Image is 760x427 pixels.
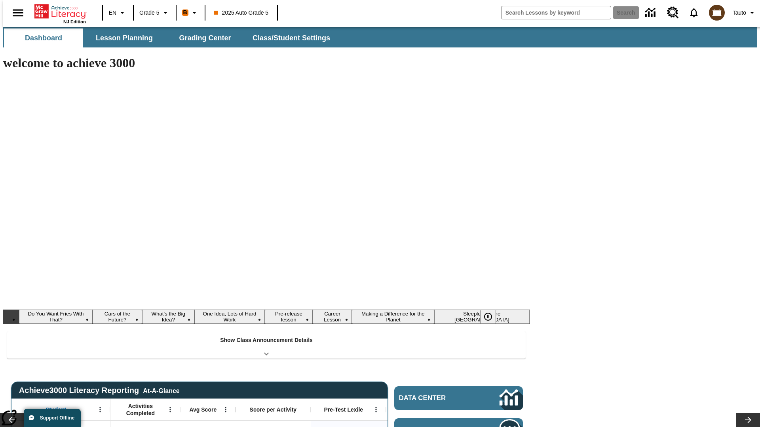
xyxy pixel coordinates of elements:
[502,6,611,19] input: search field
[220,336,313,344] p: Show Class Announcement Details
[253,34,330,43] span: Class/Student Settings
[142,310,194,324] button: Slide 3 What's the Big Idea?
[46,406,66,413] span: Student
[434,310,530,324] button: Slide 8 Sleepless in the Animal Kingdom
[143,386,179,395] div: At-A-Glance
[19,386,180,395] span: Achieve3000 Literacy Reporting
[24,409,81,427] button: Support Offline
[96,34,153,43] span: Lesson Planning
[220,404,232,416] button: Open Menu
[179,6,202,20] button: Boost Class color is orange. Change class color
[684,2,704,23] a: Notifications
[25,34,62,43] span: Dashboard
[34,4,86,19] a: Home
[165,28,245,47] button: Grading Center
[40,415,74,421] span: Support Offline
[214,9,269,17] span: 2025 Auto Grade 5
[194,310,264,324] button: Slide 4 One Idea, Lots of Hard Work
[179,34,231,43] span: Grading Center
[640,2,662,24] a: Data Center
[662,2,684,23] a: Resource Center, Will open in new tab
[733,9,746,17] span: Tauto
[313,310,352,324] button: Slide 6 Career Lesson
[139,9,160,17] span: Grade 5
[3,27,757,47] div: SubNavbar
[4,28,83,47] button: Dashboard
[480,310,496,324] button: Pause
[246,28,336,47] button: Class/Student Settings
[136,6,173,20] button: Grade: Grade 5, Select a grade
[189,406,217,413] span: Avg Score
[93,310,142,324] button: Slide 2 Cars of the Future?
[370,404,382,416] button: Open Menu
[105,6,131,20] button: Language: EN, Select a language
[265,310,313,324] button: Slide 5 Pre-release lesson
[7,331,526,359] div: Show Class Announcement Details
[399,394,473,402] span: Data Center
[352,310,434,324] button: Slide 7 Making a Difference for the Planet
[183,8,187,17] span: B
[85,28,164,47] button: Lesson Planning
[164,404,176,416] button: Open Menu
[94,404,106,416] button: Open Menu
[3,56,530,70] h1: welcome to achieve 3000
[704,2,730,23] button: Select a new avatar
[736,413,760,427] button: Lesson carousel, Next
[63,19,86,24] span: NJ Edition
[324,406,363,413] span: Pre-Test Lexile
[6,1,30,25] button: Open side menu
[109,9,116,17] span: EN
[114,402,167,417] span: Activities Completed
[3,28,337,47] div: SubNavbar
[250,406,297,413] span: Score per Activity
[394,386,523,410] a: Data Center
[709,5,725,21] img: avatar image
[34,3,86,24] div: Home
[19,310,93,324] button: Slide 1 Do You Want Fries With That?
[480,310,504,324] div: Pause
[730,6,760,20] button: Profile/Settings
